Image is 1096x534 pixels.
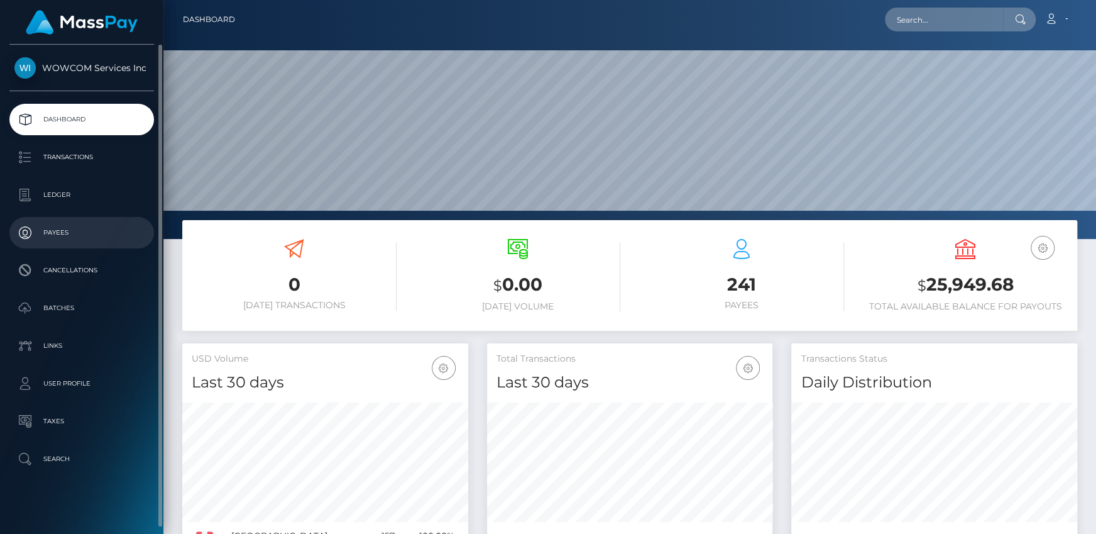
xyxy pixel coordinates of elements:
[14,337,149,355] p: Links
[14,412,149,431] p: Taxes
[192,300,397,311] h6: [DATE] Transactions
[9,142,154,173] a: Transactions
[496,372,764,394] h4: Last 30 days
[14,261,149,280] p: Cancellations
[801,372,1068,394] h4: Daily Distribution
[14,148,149,167] p: Transactions
[496,353,764,365] h5: Total Transactions
[9,330,154,362] a: Links
[14,374,149,393] p: User Profile
[415,301,620,312] h6: [DATE] Volume
[9,255,154,286] a: Cancellations
[192,272,397,297] h3: 0
[9,104,154,135] a: Dashboard
[9,368,154,399] a: User Profile
[801,353,1068,365] h5: Transactions Status
[9,179,154,211] a: Ledger
[9,62,154,74] span: WOWCOM Services Inc
[863,272,1068,298] h3: 25,949.68
[639,300,844,311] h6: Payees
[885,8,1003,31] input: Search...
[192,372,459,394] h4: Last 30 days
[192,353,459,365] h5: USD Volume
[639,272,844,297] h3: 241
[9,406,154,437] a: Taxes
[14,299,149,318] p: Batches
[14,223,149,242] p: Payees
[14,450,149,469] p: Search
[918,277,926,294] small: $
[9,443,154,475] a: Search
[14,110,149,129] p: Dashboard
[26,10,138,35] img: MassPay Logo
[183,6,235,33] a: Dashboard
[9,217,154,248] a: Payees
[9,292,154,324] a: Batches
[14,57,36,79] img: WOWCOM Services Inc
[493,277,502,294] small: $
[14,186,149,204] p: Ledger
[415,272,620,298] h3: 0.00
[863,301,1068,312] h6: Total Available Balance for Payouts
